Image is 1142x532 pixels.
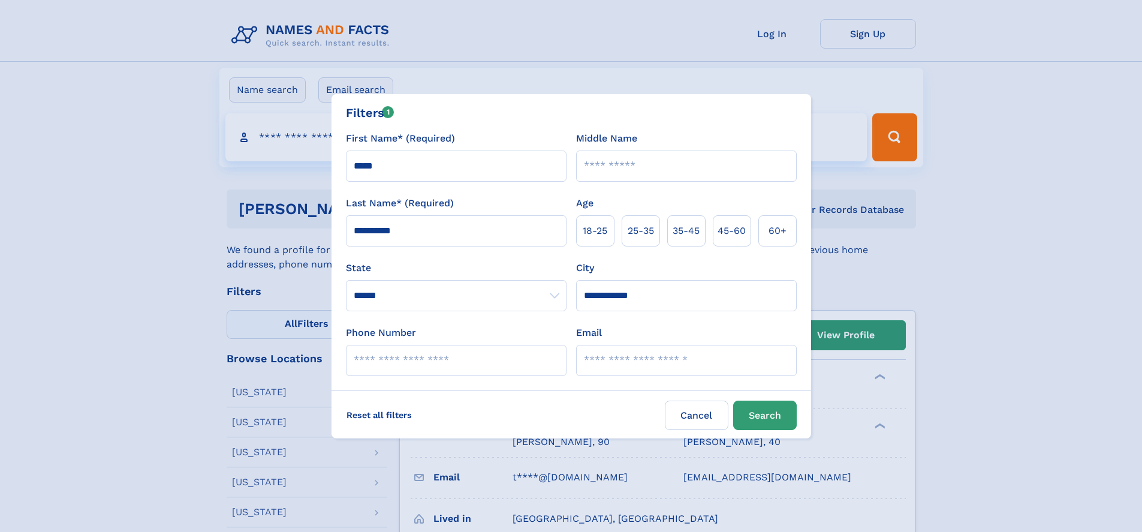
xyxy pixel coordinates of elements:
label: Reset all filters [339,401,420,429]
span: 45‑60 [718,224,746,238]
span: 18‑25 [583,224,607,238]
label: Email [576,326,602,340]
label: First Name* (Required) [346,131,455,146]
label: Middle Name [576,131,637,146]
span: 25‑35 [628,224,654,238]
label: Last Name* (Required) [346,196,454,211]
label: Age [576,196,593,211]
label: Cancel [665,401,728,430]
span: 35‑45 [673,224,700,238]
div: Filters [346,104,394,122]
button: Search [733,401,797,430]
span: 60+ [769,224,787,238]
label: Phone Number [346,326,416,340]
label: State [346,261,567,275]
label: City [576,261,594,275]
